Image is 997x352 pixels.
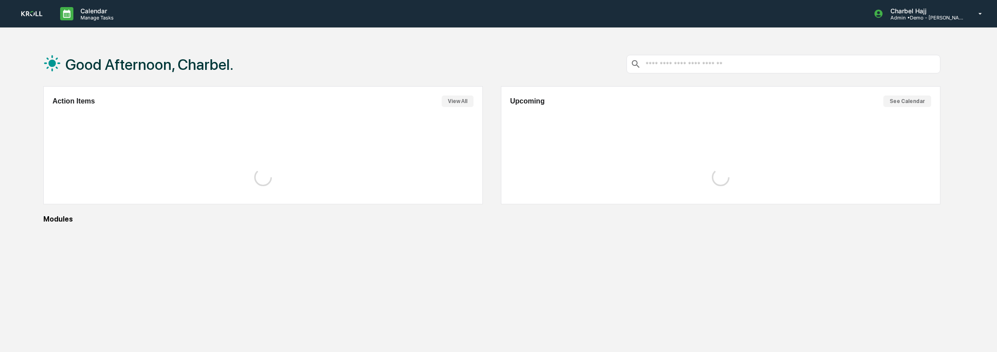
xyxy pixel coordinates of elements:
[65,56,233,73] h1: Good Afternoon, Charbel.
[883,96,931,107] button: See Calendar
[73,15,118,21] p: Manage Tasks
[442,96,474,107] button: View All
[53,97,95,105] h2: Action Items
[883,15,966,21] p: Admin • Demo - [PERSON_NAME]
[73,7,118,15] p: Calendar
[883,7,966,15] p: Charbel Hajj
[43,215,941,223] div: Modules
[21,11,42,16] img: logo
[510,97,545,105] h2: Upcoming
